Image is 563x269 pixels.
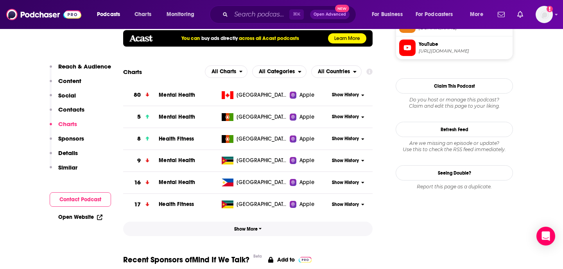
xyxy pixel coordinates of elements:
a: Add to [268,255,312,265]
span: Afghanistan [237,113,287,121]
span: Apple [299,113,314,121]
h3: 16 [134,178,141,187]
a: 9 [123,150,159,172]
a: Mental Health [159,157,195,164]
h2: Platforms [205,65,248,78]
p: Content [58,77,81,85]
span: Canada [237,91,287,99]
h3: 80 [134,90,141,99]
button: Show More [123,222,373,236]
span: Show History [332,157,359,164]
a: YouTube[URL][DOMAIN_NAME] [399,40,509,56]
span: Show History [332,92,359,98]
button: Similar [50,164,77,178]
a: [GEOGRAPHIC_DATA] [219,91,290,99]
button: Show History [330,114,367,120]
button: Contacts [50,106,84,120]
a: Mental Health [159,179,195,186]
a: 16 [123,172,159,193]
button: open menu [366,8,412,21]
div: Beta [253,254,262,259]
span: Apple [299,200,314,208]
a: Apple [290,200,329,208]
button: Show History [330,92,367,98]
button: open menu [464,8,493,21]
span: For Business [372,9,403,20]
button: Claim This Podcast [396,78,513,94]
a: Seeing Double? [396,165,513,181]
span: More [470,9,483,20]
button: open menu [252,65,307,78]
span: Charts [134,9,151,20]
span: ⌘ K [289,9,304,20]
button: Open AdvancedNew [310,10,350,19]
a: Apple [290,157,329,164]
button: Refresh Feed [396,122,513,137]
a: [GEOGRAPHIC_DATA] [219,179,290,186]
button: Reach & Audience [50,63,111,77]
a: [GEOGRAPHIC_DATA] [219,200,290,208]
a: 8 [123,128,159,150]
button: open menu [161,8,204,21]
p: Social [58,92,76,99]
button: Charts [50,120,77,135]
span: Afghanistan [237,135,287,143]
a: Charts [129,8,156,21]
button: Show profile menu [536,6,553,23]
span: Podcasts [97,9,120,20]
div: Are we missing an episode or update? Use this to check the RSS feed immediately. [396,140,513,153]
h3: 17 [134,200,141,209]
span: Philippines [237,179,287,186]
div: Open Intercom Messenger [536,227,555,246]
span: New [335,5,349,12]
a: Apple [290,135,329,143]
p: Details [58,149,78,157]
span: All Charts [212,69,236,74]
button: Social [50,92,76,106]
p: Sponsors [58,135,84,142]
span: Monitoring [167,9,194,20]
a: Health Fitness [159,201,194,208]
input: Search podcasts, credits, & more... [231,8,289,21]
a: Health Fitness [159,135,194,142]
h5: You can across all Acast podcasts [181,35,299,42]
a: Apple [290,179,329,186]
button: Details [50,149,78,164]
button: Show History [330,135,367,142]
div: Search podcasts, credits, & more... [217,5,364,23]
button: Show History [330,201,367,208]
a: [GEOGRAPHIC_DATA] [219,113,290,121]
span: For Podcasters [416,9,453,20]
a: Mental Health [159,92,195,98]
div: Claim and edit this page to your liking. [396,97,513,109]
a: Apple [290,113,329,121]
a: Podchaser - Follow, Share and Rate Podcasts [6,7,81,22]
a: Show notifications dropdown [495,8,508,21]
h3: 8 [137,134,141,143]
button: open menu [205,65,248,78]
img: User Profile [536,6,553,23]
p: Reach & Audience [58,63,111,70]
h2: Countries [311,65,362,78]
p: Add to [277,256,295,263]
h3: 9 [137,156,141,165]
span: Apple [299,135,314,143]
a: buy ads directly [201,35,238,42]
span: Show History [332,114,359,120]
h3: 5 [137,112,141,121]
span: Show More [234,226,262,232]
span: Mozambique [237,200,287,208]
button: Show History [330,179,367,186]
span: Show History [332,179,359,186]
a: 17 [123,194,159,215]
button: Contact Podcast [50,192,111,207]
span: Mental Health [159,114,195,120]
a: [GEOGRAPHIC_DATA] [219,157,290,164]
span: https://www.youtube.com/@BetterHelp [419,48,509,54]
p: Similar [58,164,77,171]
span: Logged in as wondermedianetwork [536,6,553,23]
